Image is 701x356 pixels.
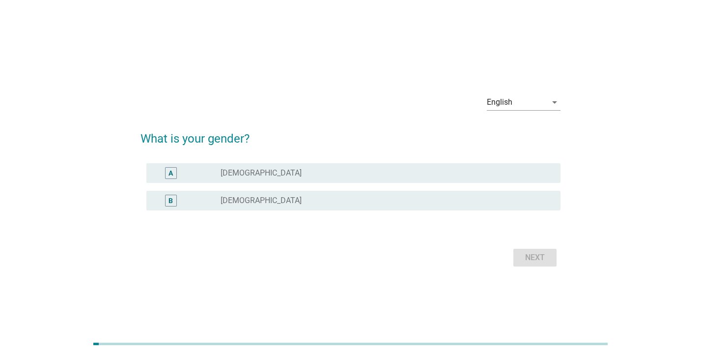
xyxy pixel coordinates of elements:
[140,120,561,148] h2: What is your gender?
[221,196,302,206] label: [DEMOGRAPHIC_DATA]
[221,168,302,178] label: [DEMOGRAPHIC_DATA]
[168,168,173,178] div: A
[549,96,561,108] i: arrow_drop_down
[168,196,173,206] div: B
[487,98,512,107] div: English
